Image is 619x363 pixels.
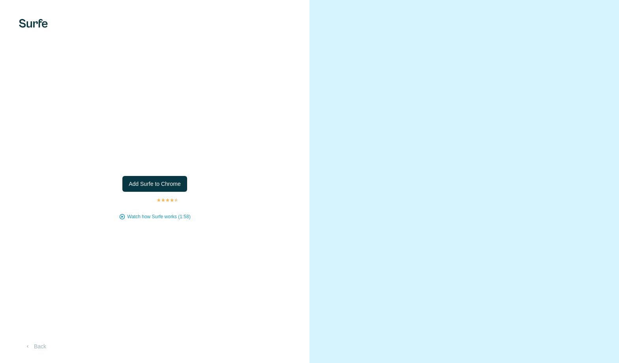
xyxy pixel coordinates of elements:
img: Surfe's logo [19,19,48,28]
button: Back [19,339,52,354]
p: Add the Surfe Chrome extension for intelligent prospecting, instant data sync, and effortless out... [76,143,234,166]
button: Watch how Surfe works (1:58) [127,213,190,220]
img: Rating Stars [156,198,179,202]
p: 25K+ users [131,197,155,204]
button: Add Surfe to Chrome [122,176,187,192]
h1: Let’s bring Surfe to your LinkedIn [76,105,234,136]
span: Add Surfe to Chrome [129,180,181,188]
